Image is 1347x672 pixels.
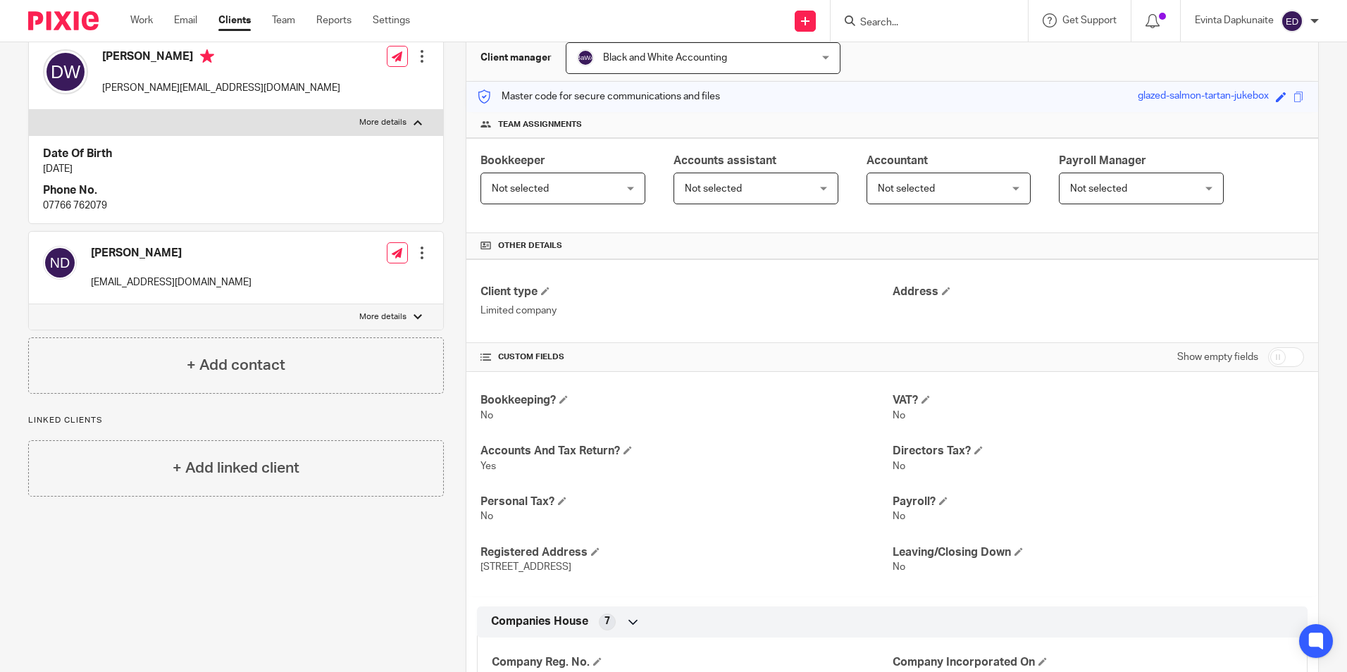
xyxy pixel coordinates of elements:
h4: Personal Tax? [480,494,892,509]
h4: Registered Address [480,545,892,560]
span: Other details [498,240,562,251]
h4: Company Reg. No. [492,655,892,670]
span: Not selected [1070,184,1127,194]
p: Master code for secure communications and files [477,89,720,104]
span: Not selected [685,184,742,194]
img: Pixie [28,11,99,30]
span: Companies House [491,614,588,629]
span: 7 [604,614,610,628]
p: [EMAIL_ADDRESS][DOMAIN_NAME] [91,275,252,290]
a: Clients [218,13,251,27]
a: Reports [316,13,352,27]
img: svg%3E [577,49,594,66]
a: Email [174,13,197,27]
h4: VAT? [893,393,1304,408]
a: Work [130,13,153,27]
span: Not selected [878,184,935,194]
a: Settings [373,13,410,27]
p: [DATE] [43,162,429,176]
h4: + Add linked client [173,457,299,479]
span: Accounts assistant [673,155,776,166]
span: No [480,511,493,521]
h3: Client manager [480,51,552,65]
img: svg%3E [43,49,88,94]
h4: Phone No. [43,183,429,198]
span: Accountant [867,155,928,166]
span: No [893,411,905,421]
span: Payroll Manager [1059,155,1146,166]
p: Limited company [480,304,892,318]
span: No [480,411,493,421]
h4: Address [893,285,1304,299]
h4: + Add contact [187,354,285,376]
h4: Directors Tax? [893,444,1304,459]
h4: Accounts And Tax Return? [480,444,892,459]
a: Team [272,13,295,27]
img: svg%3E [43,246,77,280]
h4: Company Incorporated On [893,655,1293,670]
span: Get Support [1062,15,1117,25]
h4: Leaving/Closing Down [893,545,1304,560]
span: Yes [480,461,496,471]
span: No [893,461,905,471]
div: glazed-salmon-tartan-jukebox [1138,89,1269,105]
i: Primary [200,49,214,63]
span: Bookkeeper [480,155,545,166]
p: More details [359,117,406,128]
p: Linked clients [28,415,444,426]
span: Team assignments [498,119,582,130]
p: Evinta Dapkunaite [1195,13,1274,27]
p: More details [359,311,406,323]
span: No [893,511,905,521]
h4: Payroll? [893,494,1304,509]
span: [STREET_ADDRESS] [480,562,571,572]
h4: Bookkeeping? [480,393,892,408]
span: No [893,562,905,572]
input: Search [859,17,986,30]
p: 07766 762079 [43,199,429,213]
span: Black and White Accounting [603,53,727,63]
h4: [PERSON_NAME] [102,49,340,67]
p: [PERSON_NAME][EMAIL_ADDRESS][DOMAIN_NAME] [102,81,340,95]
img: svg%3E [1281,10,1303,32]
label: Show empty fields [1177,350,1258,364]
h4: CUSTOM FIELDS [480,351,892,363]
span: Not selected [492,184,549,194]
h4: [PERSON_NAME] [91,246,252,261]
h4: Client type [480,285,892,299]
h4: Date Of Birth [43,147,429,161]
